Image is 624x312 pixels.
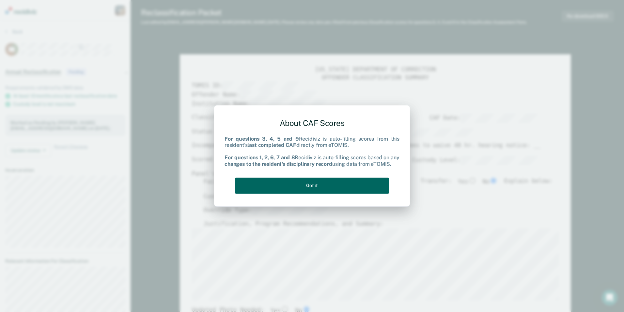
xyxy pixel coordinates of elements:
b: For questions 3, 4, 5 and 9 [225,136,299,142]
b: changes to the resident's disciplinary record [225,161,332,167]
div: Recidiviz is auto-filling scores from this resident's directly from eTOMIS. Recidiviz is auto-fil... [225,136,399,167]
b: last completed CAF [247,142,296,148]
button: Got it [235,178,389,194]
div: About CAF Scores [225,113,399,133]
b: For questions 1, 2, 6, 7 and 8 [225,155,295,161]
